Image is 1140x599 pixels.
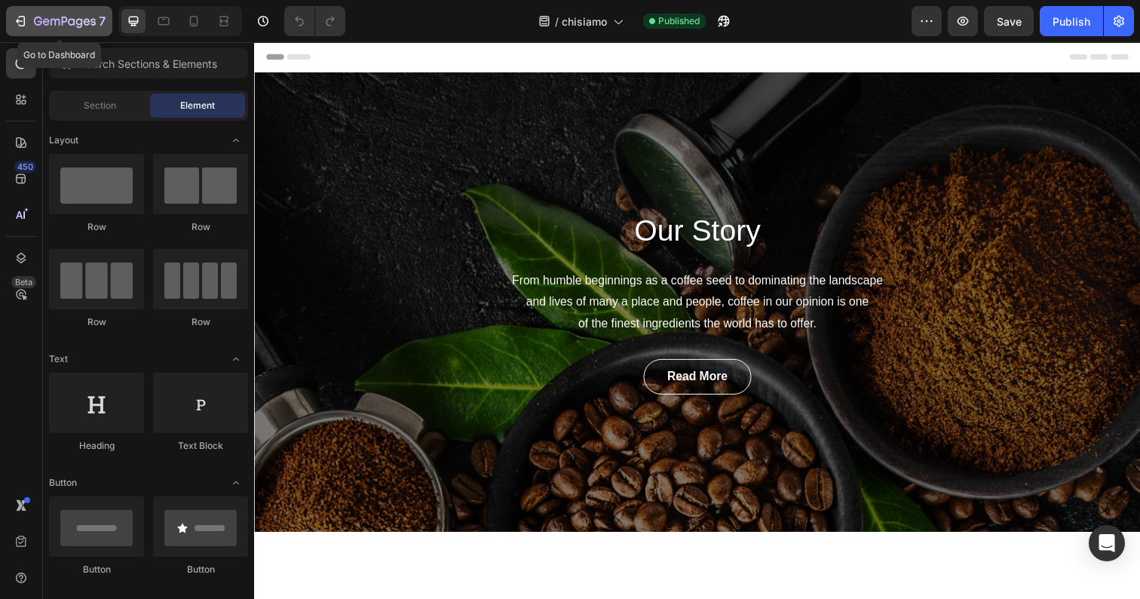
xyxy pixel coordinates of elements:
[153,439,248,453] div: Text Block
[153,315,248,329] div: Row
[6,6,112,36] button: 7
[49,315,144,329] div: Row
[180,99,215,112] span: Element
[49,439,144,453] div: Heading
[153,220,248,234] div: Row
[84,99,116,112] span: Section
[99,12,106,30] p: 7
[49,563,144,576] div: Button
[11,276,36,288] div: Beta
[49,352,68,366] span: Text
[421,333,483,351] div: Read More
[1040,6,1103,36] button: Publish
[224,347,248,371] span: Toggle open
[224,128,248,152] span: Toggle open
[658,14,700,28] span: Published
[49,220,144,234] div: Row
[224,471,248,495] span: Toggle open
[397,324,507,360] a: Read More
[284,6,345,36] div: Undo/Redo
[153,563,248,576] div: Button
[14,161,36,173] div: 450
[555,14,559,29] span: /
[49,476,77,490] span: Button
[1089,525,1125,561] div: Open Intercom Messenger
[1053,14,1090,29] div: Publish
[254,42,1140,599] iframe: Design area
[984,6,1034,36] button: Save
[562,14,607,29] span: chisiamo
[49,48,248,78] input: Search Sections & Elements
[49,134,78,147] span: Layout
[997,15,1022,28] span: Save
